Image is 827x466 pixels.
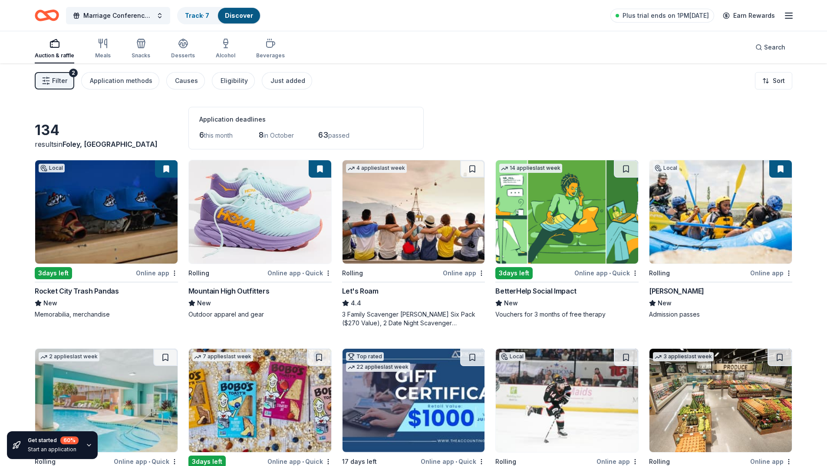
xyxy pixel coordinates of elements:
div: Online app [750,268,792,278]
div: Start an application [28,446,79,453]
div: 4 applies last week [346,164,407,173]
span: New [504,298,518,308]
button: Desserts [171,35,195,63]
div: Desserts [171,52,195,59]
div: Application methods [90,76,152,86]
button: Application methods [81,72,159,89]
div: Memorabilia, merchandise [35,310,178,319]
a: Image for Let's Roam4 applieslast weekRollingOnline appLet's Roam4.43 Family Scavenger [PERSON_NA... [342,160,485,327]
a: Image for Mountain High OutfittersRollingOnline app•QuickMountain High OutfittersNewOutdoor appar... [188,160,332,319]
span: Sort [773,76,785,86]
div: Auction & raffle [35,52,74,59]
div: Local [653,164,679,172]
span: Search [764,42,785,53]
button: Auction & raffle [35,35,74,63]
button: Eligibility [212,72,255,89]
a: Earn Rewards [718,8,780,23]
span: in [57,140,158,149]
div: Online app [136,268,178,278]
img: Image for Huntsville Havoc [496,349,638,452]
a: Plus trial ends on 1PM[DATE] [610,9,714,23]
span: Marriage Conference 2025 [83,10,153,21]
div: Mountain High Outfitters [188,286,269,296]
button: Track· 7Discover [177,7,261,24]
div: 7 applies last week [192,352,253,361]
div: Snacks [132,52,150,59]
div: 134 [35,122,178,139]
button: Alcohol [216,35,235,63]
button: Marriage Conference 2025 [66,7,170,24]
span: • [148,458,150,465]
a: Image for BetterHelp Social Impact14 applieslast week3days leftOnline app•QuickBetterHelp Social ... [495,160,639,319]
button: Beverages [256,35,285,63]
button: Search [748,39,792,56]
button: Just added [262,72,312,89]
div: 60 % [60,436,79,444]
div: Outdoor apparel and gear [188,310,332,319]
button: Meals [95,35,111,63]
button: Causes [166,72,205,89]
a: Discover [225,12,253,19]
div: 3 Family Scavenger [PERSON_NAME] Six Pack ($270 Value), 2 Date Night Scavenger [PERSON_NAME] Two ... [342,310,485,327]
div: 2 [69,69,78,77]
div: BetterHelp Social Impact [495,286,576,296]
div: Alcohol [216,52,235,59]
span: • [302,270,304,277]
img: Image for The Accounting Doctor [343,349,485,452]
img: Image for BetterHelp Social Impact [496,160,638,264]
img: Image for Rocket City Trash Pandas [35,160,178,264]
div: Beverages [256,52,285,59]
span: in October [264,132,294,139]
div: Meals [95,52,111,59]
button: Filter2 [35,72,74,89]
img: Image for Let's Roam [343,160,485,264]
div: Local [39,164,65,172]
span: this month [204,132,233,139]
div: 3 days left [35,267,72,279]
img: Image for Montgomery Whitewater [649,160,792,264]
div: [PERSON_NAME] [649,286,704,296]
span: Filter [52,76,67,86]
span: New [658,298,672,308]
div: 22 applies last week [346,363,410,372]
span: 8 [259,130,264,139]
span: 4.4 [351,298,361,308]
div: Rolling [649,268,670,278]
div: Online app Quick [267,268,332,278]
span: 6 [199,130,204,139]
div: 3 days left [495,267,533,279]
div: results [35,139,178,149]
div: Online app Quick [574,268,639,278]
a: Image for Rocket City Trash PandasLocal3days leftOnline appRocket City Trash PandasNewMemorabilia... [35,160,178,319]
span: Foley, [GEOGRAPHIC_DATA] [63,140,158,149]
img: Image for Mountain High Outfitters [189,160,331,264]
div: Just added [270,76,305,86]
div: Get started [28,436,79,444]
img: Image for Bobo's Bakery [189,349,331,452]
span: • [609,270,611,277]
div: Online app [443,268,485,278]
span: Plus trial ends on 1PM[DATE] [623,10,709,21]
div: Top rated [346,352,384,361]
span: New [43,298,57,308]
span: 63 [318,130,328,139]
div: Causes [175,76,198,86]
div: Vouchers for 3 months of free therapy [495,310,639,319]
button: Snacks [132,35,150,63]
div: Admission passes [649,310,792,319]
div: Eligibility [221,76,248,86]
button: Sort [755,72,792,89]
span: New [197,298,211,308]
div: 14 applies last week [499,164,562,173]
div: Rolling [342,268,363,278]
div: Local [499,352,525,361]
img: Image for Innisfree Hotels [35,349,178,452]
div: 2 applies last week [39,352,99,361]
span: • [302,458,304,465]
div: Rolling [188,268,209,278]
div: Application deadlines [199,114,413,125]
div: 3 applies last week [653,352,714,361]
span: passed [328,132,349,139]
a: Home [35,5,59,26]
a: Image for Montgomery WhitewaterLocalRollingOnline app[PERSON_NAME]NewAdmission passes [649,160,792,319]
